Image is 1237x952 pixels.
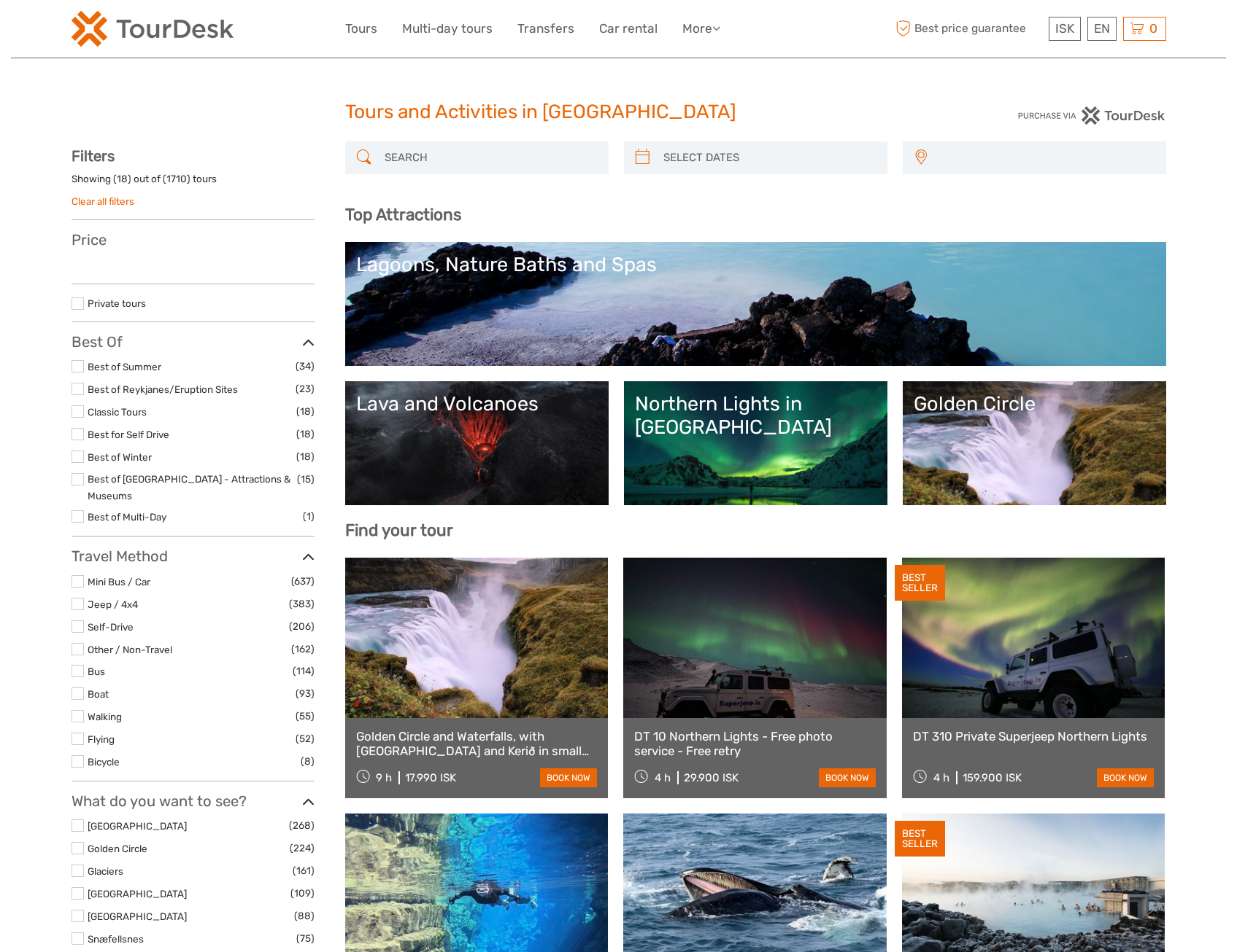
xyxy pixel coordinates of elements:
[293,862,315,879] span: (161)
[296,358,315,375] span: (34)
[405,771,456,784] div: 17.990 ISK
[289,618,315,635] span: (206)
[296,685,315,702] span: (93)
[297,471,315,488] span: (15)
[72,172,315,195] div: Showing ( ) out of ( ) tours
[402,18,493,39] a: Multi-day tours
[895,565,945,601] div: BEST SELLER
[379,145,601,171] input: SEARCH
[1097,768,1154,787] a: book now
[913,729,1155,744] a: DT 310 Private Superjeep Northern Lights
[684,771,739,784] div: 29.900 ISK
[296,381,315,397] span: (23)
[819,768,876,787] a: book now
[88,297,146,309] a: Private tours
[88,910,187,922] a: [GEOGRAPHIC_DATA]
[88,576,150,588] a: Mini Bus / Car
[166,172,187,186] label: 1710
[634,729,876,759] a: DT 10 Northern Lights - Free photo service - Free retry
[893,17,1045,41] span: Best price guarantee
[599,18,658,39] a: Car rental
[72,195,134,207] a: Clear all filters
[72,231,315,249] h3: Price
[963,771,1022,784] div: 159.900 ISK
[88,383,238,395] a: Best of Reykjanes/Eruption Sites
[88,666,105,677] a: Bus
[376,771,392,784] span: 9 h
[88,888,187,900] a: [GEOGRAPHIC_DATA]
[290,840,315,857] span: (224)
[635,392,876,440] div: Northern Lights in [GEOGRAPHIC_DATA]
[72,333,315,351] h3: Best Of
[655,771,671,784] span: 4 h
[289,817,315,834] span: (268)
[296,426,315,442] span: (18)
[1017,106,1165,125] img: PurchaseViaTourDesk.png
[933,771,949,784] span: 4 h
[1147,21,1160,36] span: 0
[88,361,161,372] a: Best of Summer
[914,392,1155,494] a: Golden Circle
[356,392,598,494] a: Lava and Volcanoes
[635,392,876,494] a: Northern Lights in [GEOGRAPHIC_DATA]
[72,147,115,165] strong: Filters
[1055,21,1074,36] span: ISK
[895,821,945,857] div: BEST SELLER
[88,843,147,854] a: Golden Circle
[290,885,315,902] span: (109)
[356,253,1155,276] div: Lagoons, Nature Baths and Spas
[296,708,315,725] span: (55)
[291,573,315,590] span: (637)
[301,753,315,770] span: (8)
[88,820,187,832] a: [GEOGRAPHIC_DATA]
[345,205,461,225] b: Top Attractions
[296,730,315,747] span: (52)
[88,688,109,700] a: Boat
[88,429,169,440] a: Best for Self Drive
[88,733,115,745] a: Flying
[88,451,152,463] a: Best of Winter
[517,18,574,39] a: Transfers
[88,473,290,502] a: Best of [GEOGRAPHIC_DATA] - Attractions & Museums
[296,930,315,947] span: (75)
[1087,17,1117,41] div: EN
[682,18,720,39] a: More
[88,711,122,722] a: Walking
[291,641,315,658] span: (162)
[88,756,120,768] a: Bicycle
[345,520,453,540] b: Find your tour
[345,18,377,39] a: Tours
[88,865,123,877] a: Glaciers
[345,101,893,124] h1: Tours and Activities in [GEOGRAPHIC_DATA]
[88,644,172,655] a: Other / Non-Travel
[914,392,1155,415] div: Golden Circle
[88,621,134,633] a: Self-Drive
[88,598,138,610] a: Jeep / 4x4
[303,508,315,525] span: (1)
[72,792,315,810] h3: What do you want to see?
[289,596,315,612] span: (383)
[356,729,598,759] a: Golden Circle and Waterfalls, with [GEOGRAPHIC_DATA] and Kerið in small group
[356,392,598,415] div: Lava and Volcanoes
[72,11,234,47] img: 120-15d4194f-c635-41b9-a512-a3cb382bfb57_logo_small.png
[88,933,144,945] a: Snæfellsnes
[72,547,315,565] h3: Travel Method
[658,145,880,171] input: SELECT DATES
[88,406,147,418] a: Classic Tours
[296,448,315,465] span: (18)
[117,172,128,186] label: 18
[294,908,315,924] span: (88)
[88,511,166,523] a: Best of Multi-Day
[356,253,1155,355] a: Lagoons, Nature Baths and Spas
[296,403,315,420] span: (18)
[540,768,597,787] a: book now
[293,663,315,679] span: (114)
